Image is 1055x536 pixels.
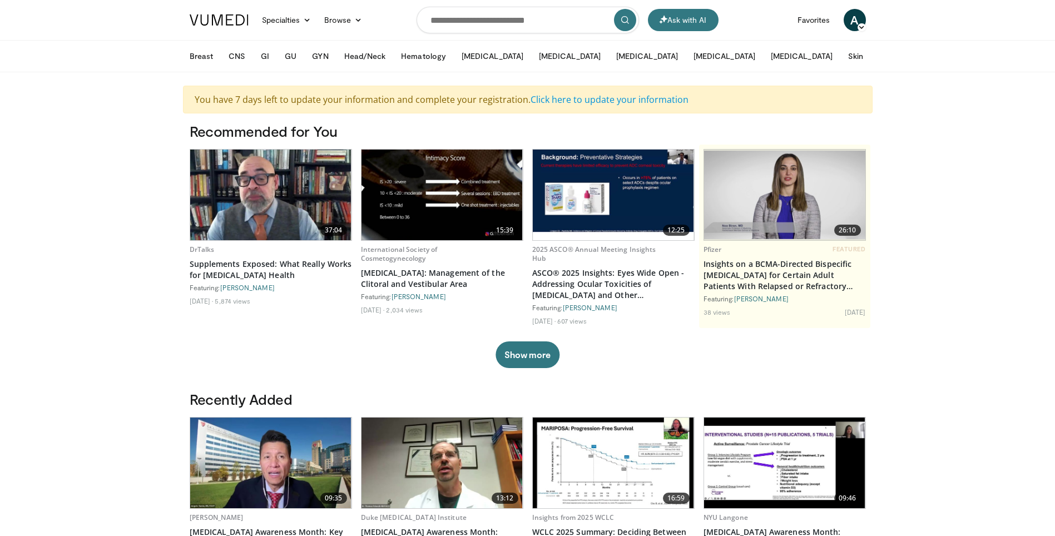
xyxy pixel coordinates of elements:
[361,150,523,240] img: 274c688b-43f2-4887-ad5a-03ecf2b40957.620x360_q85_upscale.jpg
[417,7,639,33] input: Search topics, interventions
[834,225,861,236] span: 26:10
[663,225,690,236] span: 12:25
[687,45,762,67] button: [MEDICAL_DATA]
[392,292,446,300] a: [PERSON_NAME]
[190,296,214,305] li: [DATE]
[361,245,438,263] a: International Society of Cosmetogynecology
[844,9,866,31] a: A
[704,418,865,508] a: 09:46
[532,513,615,522] a: Insights from 2025 WCLC
[183,86,873,113] div: You have 7 days left to update your information and complete your registration.
[704,418,865,508] img: 9ae08a33-5877-44db-a13e-87f6a86d7712.620x360_q85_upscale.jpg
[531,93,689,106] a: Click here to update your information
[190,418,351,508] img: 06145a8c-f90b-49fb-ab9f-3f0d295637a1.620x360_q85_upscale.jpg
[254,45,276,67] button: GI
[845,307,866,316] li: [DATE]
[220,284,275,291] a: [PERSON_NAME]
[361,292,523,301] div: Featuring:
[704,307,731,316] li: 38 views
[386,305,423,314] li: 2,034 views
[532,245,656,263] a: 2025 ASCO® Annual Meeting Insights Hub
[361,305,385,314] li: [DATE]
[532,316,556,325] li: [DATE]
[190,150,351,240] img: 649d3fc0-5ee3-4147-b1a3-955a692e9799.620x360_q85_upscale.jpg
[190,283,352,292] div: Featuring:
[563,304,617,311] a: [PERSON_NAME]
[190,245,215,254] a: DrTalks
[704,245,722,254] a: Pfizer
[318,9,369,31] a: Browse
[361,418,523,508] a: 13:12
[190,122,866,140] h3: Recommended for You
[532,267,695,301] a: ASCO® 2025 Insights: Eyes Wide Open - Addressing Ocular Toxicities of [MEDICAL_DATA] and Other [M...
[190,390,866,408] h3: Recently Added
[734,295,789,302] a: [PERSON_NAME]
[663,493,690,504] span: 16:59
[704,513,748,522] a: NYU Langone
[834,493,861,504] span: 09:46
[320,225,347,236] span: 37:04
[648,9,719,31] button: Ask with AI
[394,45,453,67] button: Hematology
[704,151,865,239] img: 47002229-4e06-4d71-896d-0ff488e1cb94.png.620x360_q85_upscale.jpg
[764,45,839,67] button: [MEDICAL_DATA]
[190,259,352,281] a: Supplements Exposed: What Really Works for [MEDICAL_DATA] Health
[361,267,523,290] a: [MEDICAL_DATA]: Management of the Clitoral and Vestibular Area
[255,9,318,31] a: Specialties
[361,418,523,508] img: 91fd8c7d-f999-4059-b8fe-c7c5b8f760c8.620x360_q85_upscale.jpg
[305,45,335,67] button: GYN
[190,418,351,508] a: 09:35
[190,513,244,522] a: [PERSON_NAME]
[533,150,694,240] img: b996844e-283e-46d3-a511-8b624ad06fb9.620x360_q85_upscale.jpg
[338,45,393,67] button: Head/Neck
[183,45,220,67] button: Breast
[492,493,518,504] span: 13:12
[496,341,559,368] button: Show more
[704,150,865,240] a: 26:10
[704,294,866,303] div: Featuring:
[533,418,694,508] a: 16:59
[557,316,587,325] li: 607 views
[833,245,865,253] span: FEATURED
[532,303,695,312] div: Featuring:
[361,513,467,522] a: Duke [MEDICAL_DATA] Institute
[533,150,694,240] a: 12:25
[791,9,837,31] a: Favorites
[704,259,866,292] a: Insights on a BCMA-Directed Bispecific [MEDICAL_DATA] for Certain Adult Patients With Relapsed or...
[455,45,530,67] button: [MEDICAL_DATA]
[320,493,347,504] span: 09:35
[361,150,523,240] a: 15:39
[532,45,607,67] button: [MEDICAL_DATA]
[190,150,351,240] a: 37:04
[533,418,694,508] img: 484122af-ca0f-45bf-8a96-4944652f2c3a.620x360_q85_upscale.jpg
[190,14,249,26] img: VuMedi Logo
[215,296,250,305] li: 5,874 views
[278,45,303,67] button: GU
[841,45,870,67] button: Skin
[492,225,518,236] span: 15:39
[222,45,252,67] button: CNS
[610,45,685,67] button: [MEDICAL_DATA]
